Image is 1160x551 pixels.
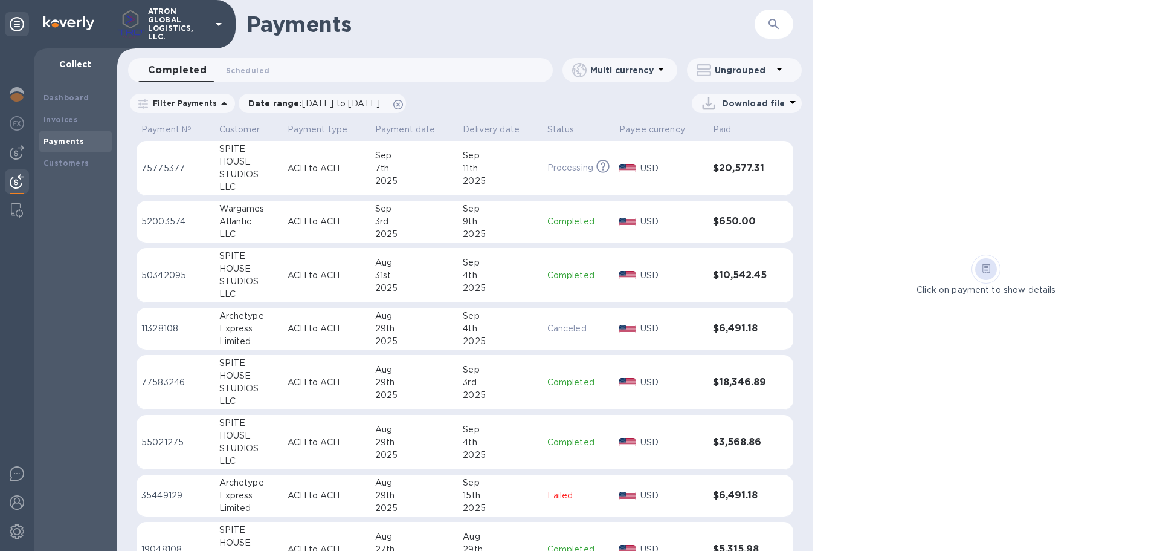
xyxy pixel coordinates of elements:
p: ACH to ACH [288,489,366,502]
div: Wargames [219,203,278,215]
img: USD [619,378,636,386]
div: Sep [463,256,537,269]
p: Collect [43,58,108,70]
div: Sep [463,310,537,322]
div: 4th [463,269,537,282]
h1: Payments [246,11,755,37]
div: Express [219,322,278,335]
img: USD [619,325,636,333]
div: 2025 [463,502,537,515]
div: 9th [463,215,537,228]
p: 50342095 [141,269,210,282]
p: Payment type [288,123,348,136]
div: 2025 [463,389,537,402]
p: USD [640,436,703,449]
div: Sep [375,149,453,162]
p: ATRON GLOBAL LOGISTICS, LLC. [148,7,208,41]
div: LLC [219,455,278,468]
p: Date range : [248,97,386,109]
span: Status [547,123,590,136]
span: Paid [713,123,747,136]
div: 2025 [375,175,453,187]
div: 29th [375,489,453,502]
img: USD [619,164,636,172]
div: Limited [219,335,278,348]
div: STUDIOS [219,168,278,181]
span: Payment date [375,123,451,136]
div: 2025 [463,228,537,241]
div: HOUSE [219,155,278,168]
div: 2025 [463,449,537,461]
div: HOUSE [219,262,278,275]
div: Unpin categories [5,12,29,36]
div: 4th [463,436,537,449]
div: 29th [375,436,453,449]
div: STUDIOS [219,442,278,455]
div: 2025 [375,502,453,515]
div: 3rd [463,376,537,389]
p: Completed [547,269,610,282]
p: USD [640,322,703,335]
p: ACH to ACH [288,215,366,228]
div: Sep [463,149,537,162]
div: Sep [463,203,537,215]
p: Ungrouped [715,64,772,76]
div: 15th [463,489,537,502]
img: USD [619,271,636,279]
p: 55021275 [141,436,210,449]
div: 7th [375,162,453,175]
h3: $10,542.45 [713,270,768,281]
h3: $6,491.18 [713,490,768,501]
div: Aug [375,477,453,489]
img: Foreign exchange [10,116,24,131]
span: [DATE] to [DATE] [302,99,380,108]
div: Archetype [219,477,278,489]
p: USD [640,376,703,389]
div: Date range:[DATE] to [DATE] [239,94,406,113]
span: Payment № [141,123,207,136]
div: SPITE [219,250,278,262]
div: 2025 [375,228,453,241]
div: HOUSE [219,370,278,382]
span: Customer [219,123,276,136]
div: Atlantic [219,215,278,228]
div: 11th [463,162,537,175]
p: 35449129 [141,489,210,502]
div: SPITE [219,357,278,370]
div: Limited [219,502,278,515]
p: Completed [547,376,610,389]
div: Aug [375,364,453,376]
p: 11328108 [141,322,210,335]
span: Payment type [288,123,364,136]
div: Sep [463,364,537,376]
p: ACH to ACH [288,322,366,335]
div: 2025 [375,389,453,402]
p: ACH to ACH [288,269,366,282]
div: Sep [463,477,537,489]
span: Payee currency [619,123,701,136]
p: Failed [547,489,610,502]
div: HOUSE [219,536,278,549]
div: LLC [219,181,278,194]
b: Payments [43,137,84,146]
span: Delivery date [463,123,535,136]
div: 31st [375,269,453,282]
p: Filter Payments [148,98,217,108]
div: SPITE [219,417,278,429]
div: Aug [463,530,537,543]
div: Sep [463,423,537,436]
p: Customer [219,123,260,136]
div: 2025 [463,282,537,295]
div: Aug [375,310,453,322]
div: 29th [375,322,453,335]
p: ACH to ACH [288,376,366,389]
p: Payment date [375,123,436,136]
span: Scheduled [226,64,269,77]
p: Download file [722,97,785,109]
div: SPITE [219,524,278,536]
p: 77583246 [141,376,210,389]
p: Paid [713,123,732,136]
img: USD [619,218,636,226]
div: STUDIOS [219,382,278,395]
div: LLC [219,228,278,241]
